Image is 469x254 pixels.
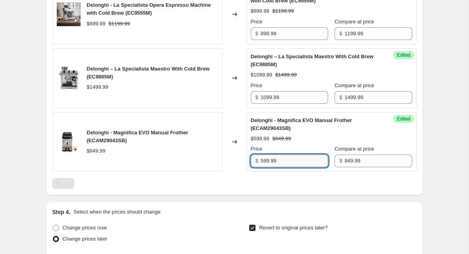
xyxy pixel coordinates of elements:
span: Delonghi - La Specialista Opera Espresso Machine with Cold Brew (EC9555M) [87,2,211,16]
p: Select when the prices should change [73,208,160,216]
span: $ [256,94,258,100]
span: $599.99 [251,136,269,141]
span: $1499.99 [87,84,108,90]
span: Revert to original prices later? [259,225,328,231]
span: $1199.99 [109,21,130,27]
span: Change prices later [63,236,108,242]
span: $1099.99 [251,72,272,78]
span: $ [339,158,342,164]
span: Edited [397,116,410,122]
span: $849.99 [273,136,291,141]
nav: Pagination [52,178,74,189]
img: delonghi-magnifica-evo-manuel-frother-ecam29043sb-257871_80x.jpg [57,130,81,154]
span: $ [339,94,342,100]
span: Delonghi – La Specialista Maestro With Cold Brew (EC9885M) [87,66,210,80]
span: Edited [397,52,410,58]
img: delonghi-la-specialista-maestro-with-cold-brew-ec9885m-991012_80x.jpg [57,66,81,90]
span: $ [256,31,258,36]
img: delonghi-la-specialista-opera-espresso-machine-with-cold-brew-103285_80x.jpg [57,2,81,26]
span: $1199.99 [273,8,294,14]
span: Delonghi – La Specialista Maestro With Cold Brew (EC9885M) [251,53,374,67]
span: $849.99 [87,148,106,154]
span: Compare at price [334,146,374,152]
span: Compare at price [334,19,374,25]
span: Change prices now [63,225,107,231]
span: $ [339,31,342,36]
span: $ [256,158,258,164]
span: $1499.99 [275,72,297,78]
span: Delonghi - Magnifica EVO Manual Frother (ECAM29043SB) [251,117,352,131]
span: Delonghi - Magnifica EVO Manual Frother (ECAM29043SB) [87,130,188,143]
span: Compare at price [334,82,374,88]
h2: Step 4. [52,208,71,216]
span: Price [251,146,263,152]
span: Price [251,82,263,88]
span: $899.99 [251,8,269,14]
span: Price [251,19,263,25]
span: $899.99 [87,21,106,27]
